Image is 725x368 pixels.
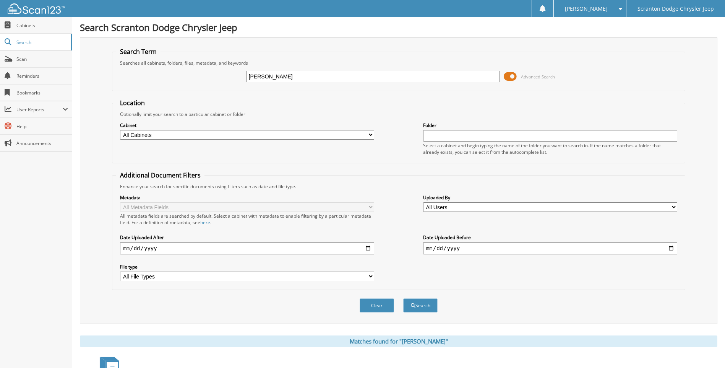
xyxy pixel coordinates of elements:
[16,39,67,46] span: Search
[423,122,677,129] label: Folder
[521,74,555,80] span: Advanced Search
[423,242,677,254] input: end
[80,21,717,34] h1: Search Scranton Dodge Chrysler Jeep
[565,7,608,11] span: [PERSON_NAME]
[120,122,374,129] label: Cabinet
[120,242,374,254] input: start
[120,213,374,226] div: All metadata fields are searched by default. Select a cabinet with metadata to enable filtering b...
[403,298,438,313] button: Search
[120,234,374,241] label: Date Uploaded After
[16,123,68,130] span: Help
[116,60,681,66] div: Searches all cabinets, folders, files, metadata, and keywords
[200,219,210,226] a: here
[423,142,677,155] div: Select a cabinet and begin typing the name of the folder you want to search in. If the name match...
[16,90,68,96] span: Bookmarks
[16,56,68,62] span: Scan
[116,183,681,190] div: Enhance your search for specific documents using filters such as date and file type.
[116,47,161,56] legend: Search Term
[16,22,68,29] span: Cabinets
[120,194,374,201] label: Metadata
[16,106,63,113] span: User Reports
[120,264,374,270] label: File type
[116,111,681,117] div: Optionally limit your search to a particular cabinet or folder
[360,298,394,313] button: Clear
[423,194,677,201] label: Uploaded By
[8,3,65,14] img: scan123-logo-white.svg
[16,73,68,79] span: Reminders
[80,335,717,347] div: Matches found for "[PERSON_NAME]"
[116,171,204,179] legend: Additional Document Filters
[16,140,68,147] span: Announcements
[637,7,714,11] span: Scranton Dodge Chrysler Jeep
[423,234,677,241] label: Date Uploaded Before
[116,99,149,107] legend: Location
